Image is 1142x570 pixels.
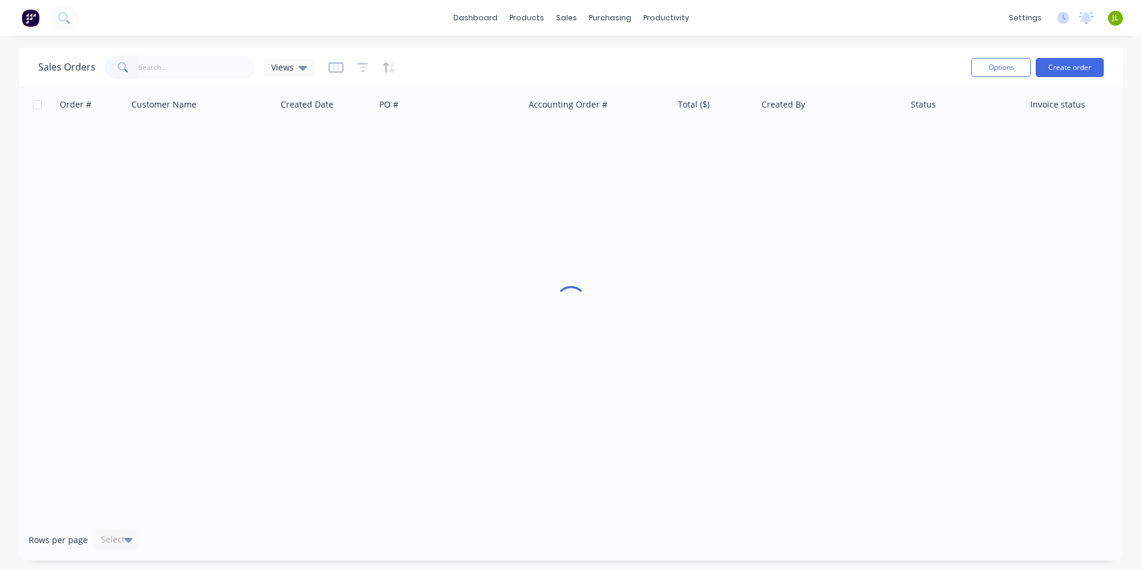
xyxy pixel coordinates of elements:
div: Customer Name [131,99,197,111]
div: settings [1003,9,1048,27]
div: Status [911,99,936,111]
span: Rows per page [29,534,88,546]
input: Search... [139,56,255,79]
div: purchasing [583,9,637,27]
div: Created By [762,99,805,111]
span: JL [1112,13,1119,23]
div: Created Date [281,99,333,111]
div: Accounting Order # [529,99,607,111]
img: Factory [22,9,39,27]
div: Total ($) [678,99,710,111]
span: Views [271,61,294,73]
button: Create order [1036,58,1104,77]
div: products [504,9,550,27]
div: Select... [101,534,132,546]
h1: Sales Orders [38,62,96,73]
div: PO # [379,99,398,111]
button: Options [971,58,1031,77]
div: Invoice status [1030,99,1085,111]
div: Order # [60,99,91,111]
a: dashboard [447,9,504,27]
div: sales [550,9,583,27]
div: productivity [637,9,695,27]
